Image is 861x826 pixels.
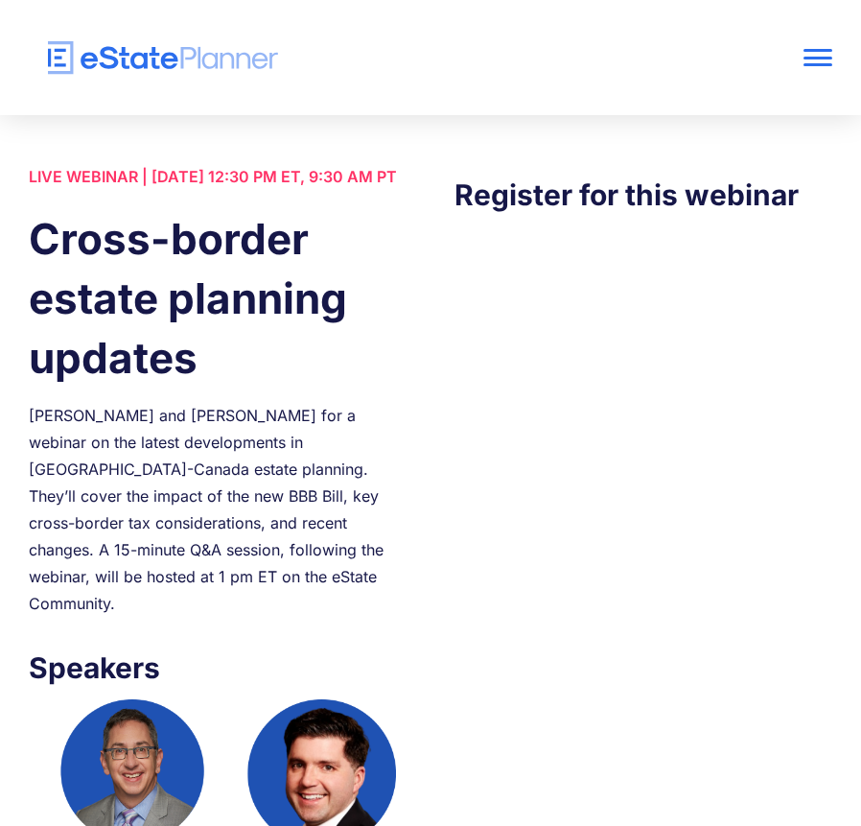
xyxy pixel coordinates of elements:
[454,255,832,817] iframe: Form 0
[29,209,407,388] h1: Cross-border estate planning updates
[29,163,407,190] div: LIVE WEBINAR | [DATE] 12:30 PM ET, 9:30 AM PT
[454,173,832,217] h3: Register for this webinar
[29,646,407,690] h3: Speakers
[29,41,671,75] a: home
[29,402,407,617] div: [PERSON_NAME] and [PERSON_NAME] for a webinar on the latest developments in [GEOGRAPHIC_DATA]-Can...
